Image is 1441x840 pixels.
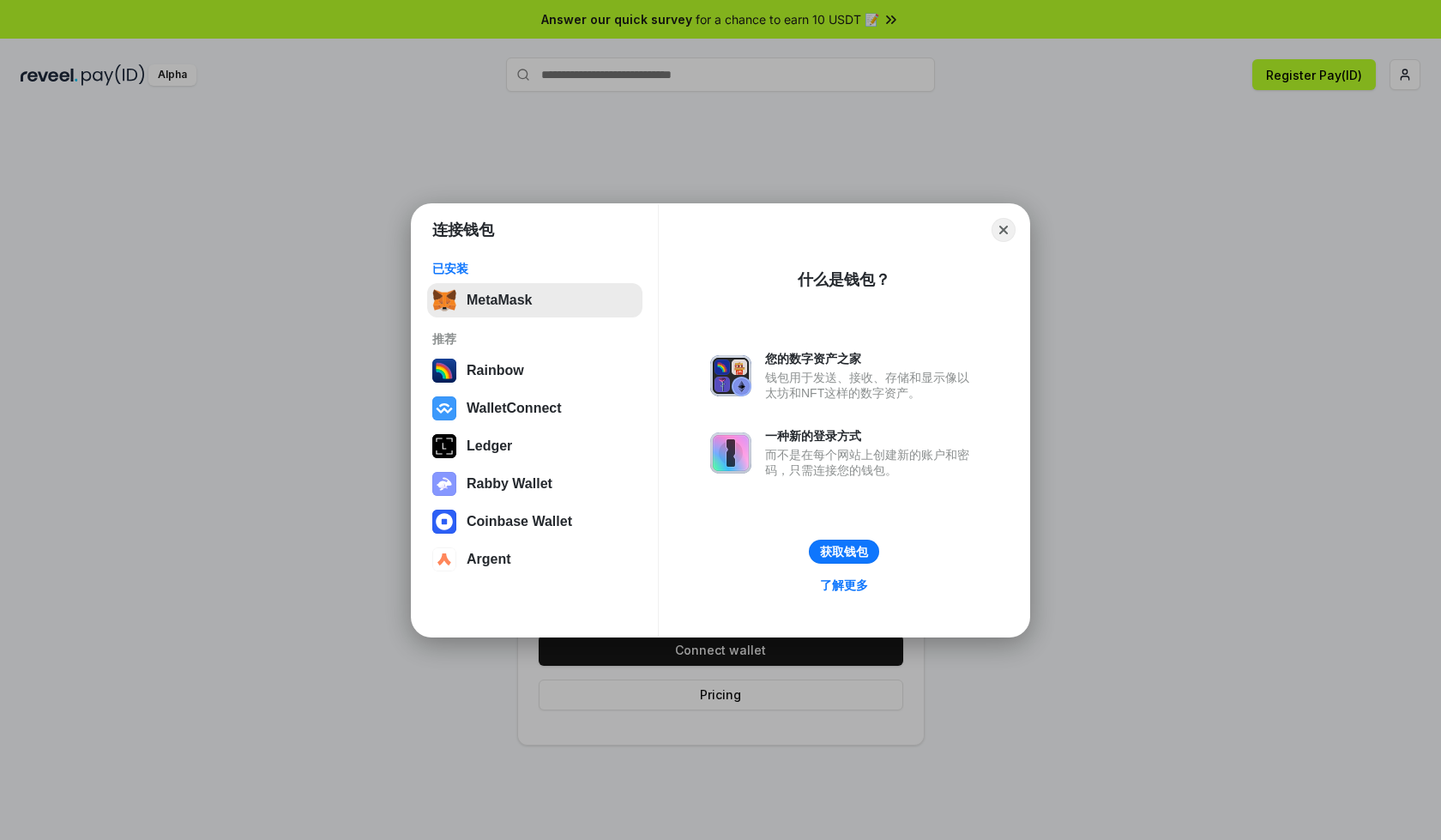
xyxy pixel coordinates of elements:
[467,363,524,378] div: Rainbow
[432,220,494,240] h1: 连接钱包
[427,429,642,463] button: Ledger
[992,218,1016,242] button: Close
[798,269,890,290] div: 什么是钱包？
[427,354,642,388] button: Rainbow
[432,396,456,420] img: svg+xml,%3Csvg%20width%3D%2228%22%20height%3D%2228%22%20viewBox%3D%220%200%2028%2028%22%20fill%3D...
[810,574,878,596] a: 了解更多
[427,542,642,577] button: Argent
[432,359,456,383] img: svg+xml,%3Csvg%20width%3D%22120%22%20height%3D%22120%22%20viewBox%3D%220%200%20120%20120%22%20fil...
[809,540,879,564] button: 获取钱包
[432,331,637,347] div: 推荐
[765,428,978,444] div: 一种新的登录方式
[467,293,532,308] div: MetaMask
[427,467,642,501] button: Rabby Wallet
[820,577,868,593] div: 了解更多
[765,370,978,401] div: 钱包用于发送、接收、存储和显示像以太坊和NFT这样的数字资产。
[432,288,456,312] img: svg+xml,%3Csvg%20fill%3D%22none%22%20height%3D%2233%22%20viewBox%3D%220%200%2035%2033%22%20width%...
[710,432,751,474] img: svg+xml,%3Csvg%20xmlns%3D%22http%3A%2F%2Fwww.w3.org%2F2000%2Fsvg%22%20fill%3D%22none%22%20viewBox...
[427,391,642,426] button: WalletConnect
[765,351,978,366] div: 您的数字资产之家
[765,447,978,478] div: 而不是在每个网站上创建新的账户和密码，只需连接您的钱包。
[432,547,456,571] img: svg+xml,%3Csvg%20width%3D%2228%22%20height%3D%2228%22%20viewBox%3D%220%200%2028%2028%22%20fill%3D...
[427,283,642,317] button: MetaMask
[432,510,456,534] img: svg+xml,%3Csvg%20width%3D%2228%22%20height%3D%2228%22%20viewBox%3D%220%200%2028%2028%22%20fill%3D...
[467,476,552,492] div: Rabby Wallet
[467,401,562,416] div: WalletConnect
[432,434,456,458] img: svg+xml,%3Csvg%20xmlns%3D%22http%3A%2F%2Fwww.w3.org%2F2000%2Fsvg%22%20width%3D%2228%22%20height%3...
[467,438,512,454] div: Ledger
[710,355,751,396] img: svg+xml,%3Csvg%20xmlns%3D%22http%3A%2F%2Fwww.w3.org%2F2000%2Fsvg%22%20fill%3D%22none%22%20viewBox...
[467,514,572,529] div: Coinbase Wallet
[467,552,511,567] div: Argent
[432,472,456,496] img: svg+xml,%3Csvg%20xmlns%3D%22http%3A%2F%2Fwww.w3.org%2F2000%2Fsvg%22%20fill%3D%22none%22%20viewBox...
[432,261,637,276] div: 已安装
[820,544,868,559] div: 获取钱包
[427,505,642,539] button: Coinbase Wallet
